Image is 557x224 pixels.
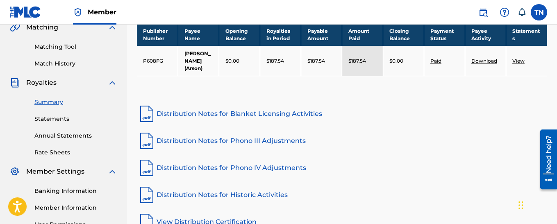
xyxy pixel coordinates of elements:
[471,58,497,64] a: Download
[10,167,20,176] img: Member Settings
[34,131,117,140] a: Annual Statements
[518,8,526,16] div: Notifications
[10,23,20,32] img: Matching
[137,23,178,46] th: Publisher Number
[383,23,424,46] th: Closing Balance
[34,59,117,68] a: Match History
[34,98,117,106] a: Summary
[301,23,342,46] th: Payable Amount
[389,57,403,65] p: $0.00
[26,78,57,88] span: Royalties
[107,23,117,32] img: expand
[534,126,557,192] iframe: Resource Center
[506,23,547,46] th: Statements
[430,58,441,64] a: Paid
[307,57,325,65] p: $187.54
[260,23,301,46] th: Royalties in Period
[137,158,547,178] a: Distribution Notes for Phono IV Adjustments
[178,23,219,46] th: Payee Name
[10,78,20,88] img: Royalties
[512,58,525,64] a: View
[342,23,383,46] th: Amount Paid
[348,57,366,65] p: $187.54
[137,158,157,178] img: pdf
[516,185,557,224] iframe: Chat Widget
[518,193,523,217] div: Drag
[137,104,157,124] img: pdf
[137,131,547,151] a: Distribution Notes for Phono III Adjustments
[34,187,117,195] a: Banking Information
[34,204,117,212] a: Member Information
[137,131,157,151] img: pdf
[10,6,41,18] img: MLC Logo
[26,23,58,32] span: Matching
[34,43,117,51] a: Matching Tool
[107,167,117,176] img: expand
[225,57,239,65] p: $0.00
[137,185,547,205] a: Distribution Notes for Historic Activities
[73,7,83,17] img: Top Rightsholder
[500,7,509,17] img: help
[266,57,284,65] p: $187.54
[137,185,157,205] img: pdf
[178,46,219,76] td: [PERSON_NAME] (Arson)
[424,23,465,46] th: Payment Status
[88,7,116,17] span: Member
[531,4,547,20] div: User Menu
[107,78,117,88] img: expand
[219,23,260,46] th: Opening Balance
[26,167,84,176] span: Member Settings
[34,148,117,157] a: Rate Sheets
[465,23,506,46] th: Payee Activity
[475,4,491,20] a: Public Search
[34,115,117,123] a: Statements
[478,7,488,17] img: search
[496,4,513,20] div: Help
[137,46,178,76] td: P608FG
[137,104,547,124] a: Distribution Notes for Blanket Licensing Activities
